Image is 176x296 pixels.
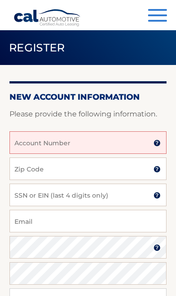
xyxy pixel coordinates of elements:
span: Register [9,41,65,54]
button: Menu [148,9,167,24]
input: SSN or EIN (last 4 digits only) [9,184,167,206]
img: tooltip.svg [153,244,161,251]
a: Cal Automotive [14,9,81,32]
h2: New Account Information [9,92,167,102]
img: tooltip.svg [153,166,161,173]
input: Zip Code [9,157,167,180]
img: tooltip.svg [153,139,161,147]
input: Account Number [9,131,167,154]
p: Please provide the following information. [9,108,167,120]
input: Email [9,210,167,232]
img: tooltip.svg [153,192,161,199]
